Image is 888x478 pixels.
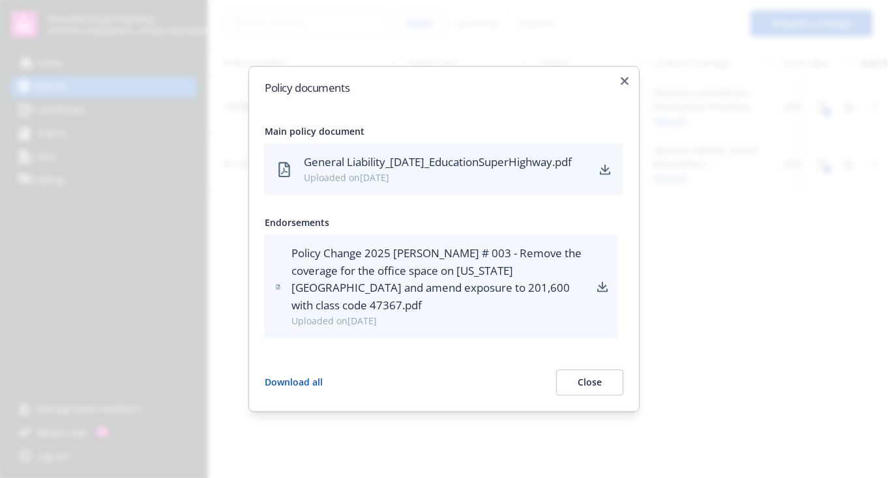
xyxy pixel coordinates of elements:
[265,82,623,93] h2: Policy documents
[597,162,613,177] a: download
[291,246,587,315] div: Policy Change 2025 [PERSON_NAME] # 003 - Remove the coverage for the office space on [US_STATE][G...
[556,370,623,396] button: Close
[304,171,587,185] div: Uploaded on [DATE]
[304,154,587,171] div: General Liability_[DATE]_EducationSuperHighway.pdf
[597,279,608,294] a: download
[265,216,623,230] div: Endorsements
[291,315,587,328] div: Uploaded on [DATE]
[265,370,323,396] button: Download all
[265,124,623,138] div: Main policy document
